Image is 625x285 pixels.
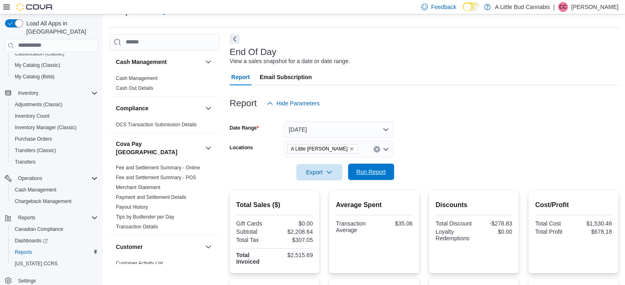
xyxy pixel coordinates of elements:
[8,235,101,246] a: Dashboards
[15,62,60,68] span: My Catalog (Classic)
[116,185,160,190] a: Merchant Statement
[276,237,313,243] div: $307.05
[374,146,380,153] button: Clear input
[8,59,101,71] button: My Catalog (Classic)
[495,2,550,12] p: A Little Bud Cannabis
[376,220,413,227] div: $35.06
[15,213,39,223] button: Reports
[277,99,320,107] span: Hide Parameters
[8,48,101,59] button: Classification (Classic)
[12,247,98,257] span: Reports
[12,60,64,70] a: My Catalog (Classic)
[236,228,273,235] div: Subtotal
[475,220,512,227] div: -$278.83
[12,123,80,132] a: Inventory Manager (Classic)
[15,124,76,131] span: Inventory Manager (Classic)
[535,220,572,227] div: Total Cost
[276,228,313,235] div: $2,208.64
[15,136,52,142] span: Purchase Orders
[15,159,35,165] span: Transfers
[336,200,413,210] h2: Average Spent
[12,236,51,246] a: Dashboards
[348,164,394,180] button: Run Report
[12,224,98,234] span: Canadian Compliance
[436,220,472,227] div: Total Discount
[116,58,202,66] button: Cash Management
[15,260,58,267] span: [US_STATE] CCRS
[116,194,186,200] a: Payment and Settlement Details
[8,184,101,196] button: Cash Management
[12,100,66,109] a: Adjustments (Classic)
[431,3,456,11] span: Feedback
[15,198,71,205] span: Chargeback Management
[18,278,36,284] span: Settings
[558,2,568,12] div: Carolyn Cook
[12,134,55,144] a: Purchase Orders
[15,147,56,154] span: Transfers (Classic)
[8,71,101,82] button: My Catalog (Beta)
[116,243,202,251] button: Customer
[116,75,157,82] span: Cash Management
[116,164,200,171] span: Fee and Settlement Summary - Online
[12,247,35,257] a: Reports
[475,228,512,235] div: $0.00
[12,185,98,195] span: Cash Management
[116,204,148,210] span: Payout History
[356,168,386,176] span: Run Report
[116,140,202,156] button: Cova Pay [GEOGRAPHIC_DATA]
[12,259,61,269] a: [US_STATE] CCRS
[116,224,158,230] a: Transaction Details
[230,34,240,44] button: Next
[18,214,35,221] span: Reports
[116,58,167,66] h3: Cash Management
[15,88,98,98] span: Inventory
[284,121,394,138] button: [DATE]
[230,47,277,57] h3: End Of Day
[116,214,174,220] span: Tips by Budtender per Day
[116,174,196,181] span: Fee and Settlement Summary - POS
[15,249,32,255] span: Reports
[230,125,259,131] label: Date Range
[12,60,98,70] span: My Catalog (Classic)
[116,85,153,91] span: Cash Out Details
[12,224,67,234] a: Canadian Compliance
[260,69,312,85] span: Email Subscription
[116,104,202,112] button: Compliance
[383,146,389,153] button: Open list of options
[559,2,566,12] span: CC
[116,122,197,128] a: OCS Transaction Submission Details
[8,156,101,168] button: Transfers
[8,145,101,156] button: Transfers (Classic)
[15,113,50,119] span: Inventory Count
[463,2,480,11] input: Dark Mode
[15,237,48,244] span: Dashboards
[291,145,348,153] span: A Little [PERSON_NAME]
[116,260,163,266] a: Customer Activity List
[18,90,38,96] span: Inventory
[236,252,260,265] strong: Total Invoiced
[8,110,101,122] button: Inventory Count
[116,243,143,251] h3: Customer
[15,101,62,108] span: Adjustments (Classic)
[8,133,101,145] button: Purchase Orders
[15,50,65,57] span: Classification (Classic)
[230,98,257,108] h3: Report
[15,213,98,223] span: Reports
[8,196,101,207] button: Chargeback Management
[571,2,618,12] p: [PERSON_NAME]
[109,120,220,133] div: Compliance
[15,173,98,183] span: Operations
[236,237,273,243] div: Total Tax
[553,2,555,12] p: |
[2,173,101,184] button: Operations
[15,226,63,233] span: Canadian Compliance
[203,57,213,67] button: Cash Management
[109,163,220,235] div: Cova Pay [GEOGRAPHIC_DATA]
[296,164,342,180] button: Export
[575,228,612,235] div: $678.18
[349,146,354,151] button: Remove A Little Bud Summerland from selection in this group
[2,212,101,223] button: Reports
[276,252,313,258] div: $2,515.69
